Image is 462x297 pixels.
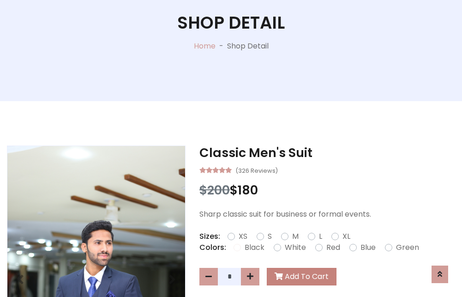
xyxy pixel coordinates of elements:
span: $200 [199,182,230,199]
p: Sharp classic suit for business or formal events. [199,209,455,220]
p: Colors: [199,242,226,253]
label: S [268,231,272,242]
button: Add To Cart [267,268,336,285]
label: White [285,242,306,253]
label: Black [245,242,264,253]
label: Green [396,242,419,253]
h3: Classic Men's Suit [199,145,455,160]
a: Home [194,41,216,51]
label: Blue [360,242,376,253]
h1: Shop Detail [177,12,285,33]
p: Sizes: [199,231,220,242]
small: (326 Reviews) [235,164,278,176]
h3: $ [199,183,455,198]
label: L [319,231,322,242]
label: M [292,231,299,242]
label: XS [239,231,247,242]
label: XL [342,231,350,242]
p: - [216,41,227,52]
span: 180 [238,182,258,199]
label: Red [326,242,340,253]
p: Shop Detail [227,41,269,52]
